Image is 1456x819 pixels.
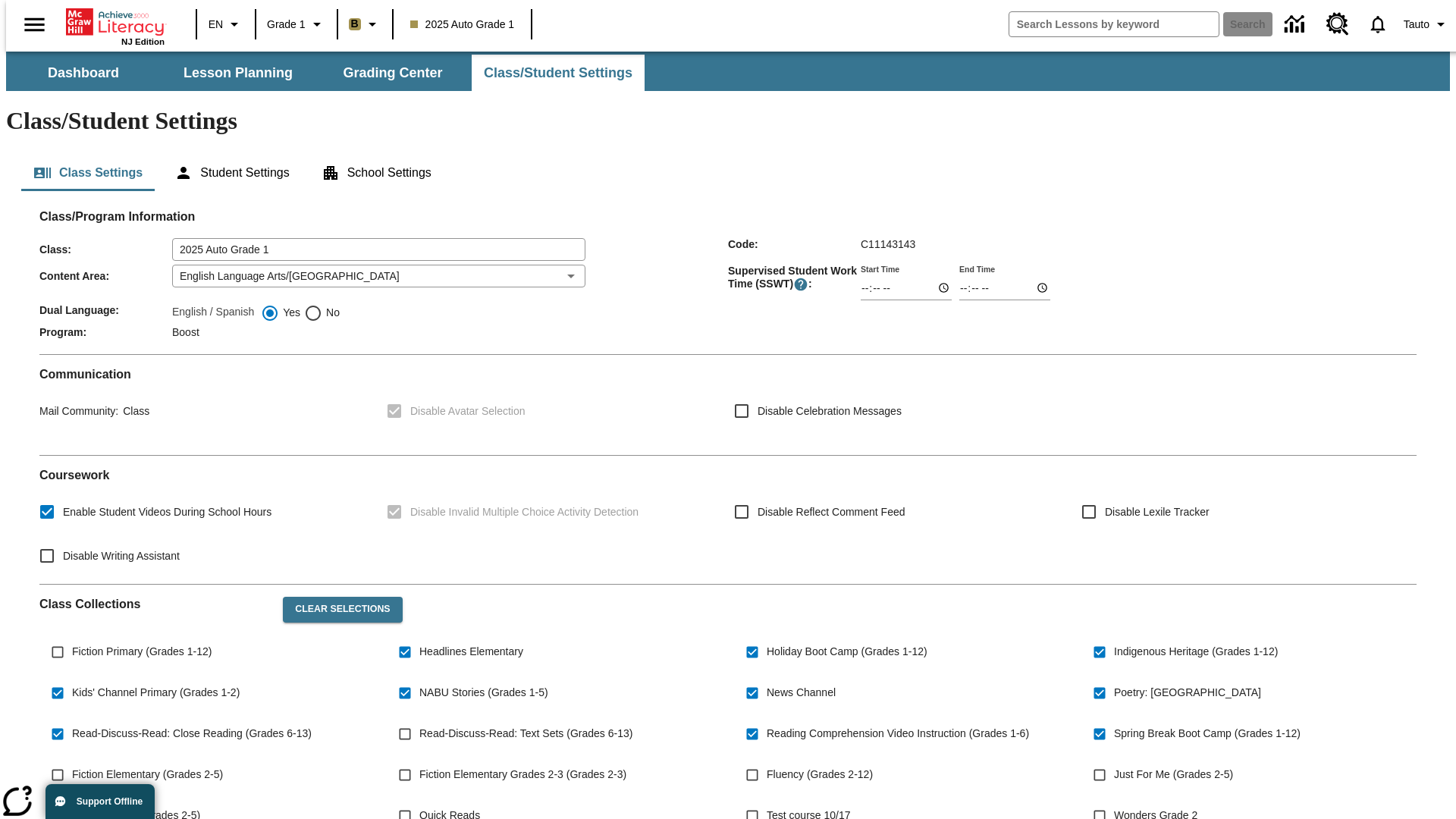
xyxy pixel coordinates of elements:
[322,305,340,321] span: No
[63,504,271,520] span: Enable Student Videos During School Hours
[184,64,293,82] span: Lesson Planning
[172,304,254,322] label: English / Spanish
[162,155,301,191] button: Student Settings
[410,17,515,33] span: 2025 Auto Grade 1
[39,304,172,316] span: Dual Language :
[472,55,645,91] button: Class/Student Settings
[118,405,149,417] span: Class
[12,2,57,47] button: Open side menu
[1105,504,1210,520] span: Disable Lexile Tracker
[1114,726,1301,742] span: Spring Break Boot Camp (Grades 1-12)
[419,644,523,660] span: Headlines Elementary
[72,767,223,783] span: Fiction Elementary (Grades 2-5)
[72,726,312,742] span: Read-Discuss-Read: Close Reading (Grades 6-13)
[728,238,861,250] span: Code :
[6,52,1450,91] div: SubNavbar
[767,685,836,701] span: News Channel
[202,11,250,38] button: Language: EN, Select a language
[343,11,388,38] button: Boost Class color is light brown. Change class color
[309,155,444,191] button: School Settings
[39,243,172,256] span: Class :
[39,468,1417,482] h2: Course work
[39,468,1417,572] div: Coursework
[758,403,902,419] span: Disable Celebration Messages
[21,155,1435,191] div: Class/Student Settings
[767,644,927,660] span: Holiday Boot Camp (Grades 1-12)
[66,7,165,37] a: Home
[261,11,332,38] button: Grade: Grade 1, Select a grade
[172,238,585,261] input: Class
[959,263,995,275] label: End Time
[6,55,646,91] div: SubNavbar
[39,367,1417,381] h2: Communication
[1114,685,1261,701] span: Poetry: [GEOGRAPHIC_DATA]
[419,767,626,783] span: Fiction Elementary Grades 2-3 (Grades 2-3)
[77,796,143,807] span: Support Offline
[172,265,585,287] div: English Language Arts/[GEOGRAPHIC_DATA]
[45,784,155,819] button: Support Offline
[39,209,1417,224] h2: Class/Program Information
[410,504,639,520] span: Disable Invalid Multiple Choice Activity Detection
[1009,12,1219,36] input: search field
[72,644,212,660] span: Fiction Primary (Grades 1-12)
[1398,11,1456,38] button: Profile/Settings
[1114,644,1278,660] span: Indigenous Heritage (Grades 1-12)
[793,277,808,292] button: Supervised Student Work Time is the timeframe when students can take LevelSet and when lessons ar...
[39,224,1417,342] div: Class/Program Information
[72,685,240,701] span: Kids' Channel Primary (Grades 1-2)
[66,5,165,46] div: Home
[861,238,915,250] span: C11143143
[343,64,442,82] span: Grading Center
[484,64,632,82] span: Class/Student Settings
[861,263,899,275] label: Start Time
[21,155,155,191] button: Class Settings
[279,305,300,321] span: Yes
[63,548,180,564] span: Disable Writing Assistant
[172,326,199,338] span: Boost
[1317,4,1358,45] a: Resource Center, Will open in new tab
[8,55,159,91] button: Dashboard
[283,597,402,623] button: Clear Selections
[317,55,469,91] button: Grading Center
[209,17,223,33] span: EN
[767,726,1029,742] span: Reading Comprehension Video Instruction (Grades 1-6)
[1404,17,1429,33] span: Tauto
[767,767,873,783] span: Fluency (Grades 2-12)
[162,55,314,91] button: Lesson Planning
[758,504,905,520] span: Disable Reflect Comment Feed
[1358,5,1398,44] a: Notifications
[419,685,548,701] span: NABU Stories (Grades 1-5)
[48,64,119,82] span: Dashboard
[351,14,359,33] span: B
[39,270,172,282] span: Content Area :
[39,326,172,338] span: Program :
[39,597,271,611] h2: Class Collections
[728,265,861,292] span: Supervised Student Work Time (SSWT) :
[267,17,306,33] span: Grade 1
[419,726,632,742] span: Read-Discuss-Read: Text Sets (Grades 6-13)
[410,403,526,419] span: Disable Avatar Selection
[121,37,165,46] span: NJ Edition
[1276,4,1317,45] a: Data Center
[6,107,1450,135] h1: Class/Student Settings
[39,405,118,417] span: Mail Community :
[39,367,1417,443] div: Communication
[1114,767,1233,783] span: Just For Me (Grades 2-5)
